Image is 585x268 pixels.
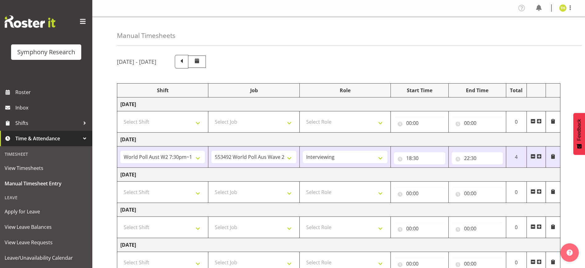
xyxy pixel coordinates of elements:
[506,182,527,203] td: 0
[506,217,527,238] td: 0
[573,113,585,155] button: Feedback - Show survey
[2,176,91,191] a: Manual Timesheet Entry
[452,87,503,94] div: End Time
[394,87,445,94] div: Start Time
[5,179,88,188] span: Manual Timesheet Entry
[117,133,560,146] td: [DATE]
[394,152,445,164] input: Click to select...
[2,148,91,160] div: Timesheet
[2,219,91,235] a: View Leave Balances
[117,32,175,39] h4: Manual Timesheets
[567,249,573,256] img: help-xxl-2.png
[2,204,91,219] a: Apply for Leave
[2,250,91,266] a: Leave/Unavailability Calendar
[506,146,527,168] td: 4
[5,238,88,247] span: View Leave Requests
[5,207,88,216] span: Apply for Leave
[15,134,80,143] span: Time & Attendance
[394,187,445,200] input: Click to select...
[452,222,503,235] input: Click to select...
[2,160,91,176] a: View Timesheets
[117,97,560,111] td: [DATE]
[17,47,75,57] div: Symphony Research
[15,88,89,97] span: Roster
[5,163,88,173] span: View Timesheets
[5,222,88,232] span: View Leave Balances
[576,119,582,141] span: Feedback
[5,15,55,28] img: Rosterit website logo
[509,87,523,94] div: Total
[394,117,445,129] input: Click to select...
[15,103,89,112] span: Inbox
[452,152,503,164] input: Click to select...
[120,87,205,94] div: Shift
[2,191,91,204] div: Leave
[15,118,80,128] span: Shifts
[2,235,91,250] a: View Leave Requests
[117,168,560,182] td: [DATE]
[117,203,560,217] td: [DATE]
[5,253,88,262] span: Leave/Unavailability Calendar
[452,187,503,200] input: Click to select...
[394,222,445,235] input: Click to select...
[303,87,387,94] div: Role
[117,238,560,252] td: [DATE]
[506,111,527,133] td: 0
[211,87,296,94] div: Job
[452,117,503,129] input: Click to select...
[559,4,567,12] img: tristan-healley11868.jpg
[117,58,156,65] h5: [DATE] - [DATE]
